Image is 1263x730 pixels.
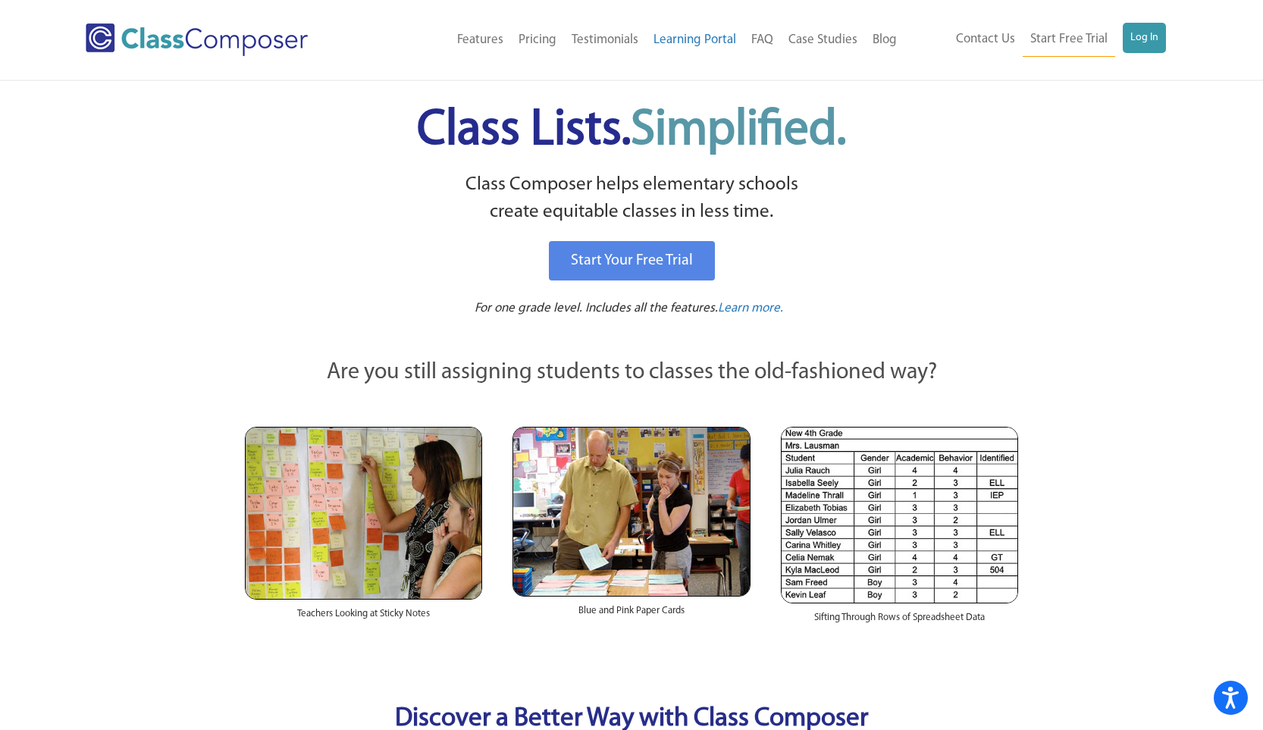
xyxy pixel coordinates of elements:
a: Learning Portal [646,23,744,57]
a: Features [450,23,511,57]
a: Testimonials [564,23,646,57]
p: Class Composer helps elementary schools create equitable classes in less time. [243,171,1020,227]
div: Sifting Through Rows of Spreadsheet Data [781,603,1018,640]
img: Class Composer [86,23,308,56]
div: Blue and Pink Paper Cards [512,597,750,633]
nav: Header Menu [904,23,1166,57]
div: Teachers Looking at Sticky Notes [245,600,482,636]
a: Start Your Free Trial [549,241,715,280]
img: Teachers Looking at Sticky Notes [245,427,482,600]
a: Contact Us [948,23,1023,56]
p: Are you still assigning students to classes the old-fashioned way? [245,356,1018,390]
span: Simplified. [631,106,846,155]
a: Learn more. [718,299,783,318]
img: Spreadsheets [781,427,1018,603]
a: Case Studies [781,23,865,57]
img: Blue and Pink Paper Cards [512,427,750,596]
span: For one grade level. Includes all the features. [475,302,718,315]
a: Blog [865,23,904,57]
a: Start Free Trial [1023,23,1115,57]
nav: Header Menu [370,23,904,57]
a: FAQ [744,23,781,57]
a: Pricing [511,23,564,57]
span: Learn more. [718,302,783,315]
span: Start Your Free Trial [571,253,693,268]
a: Log In [1123,23,1166,53]
span: Class Lists. [417,106,846,155]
